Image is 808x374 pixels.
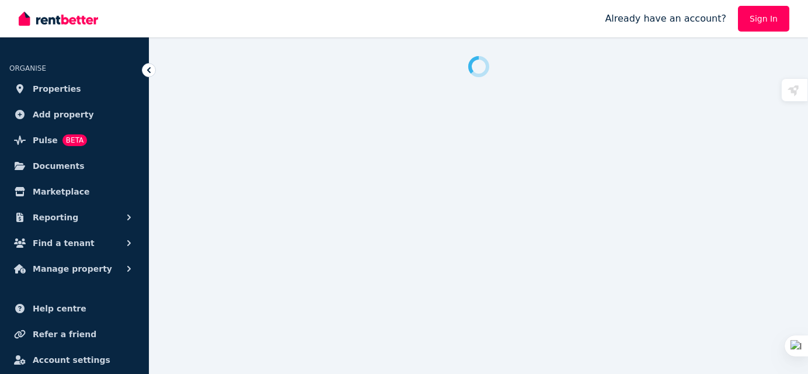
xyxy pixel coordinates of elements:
[19,10,98,27] img: RentBetter
[9,64,46,72] span: ORGANISE
[33,327,96,341] span: Refer a friend
[33,210,78,224] span: Reporting
[9,297,140,320] a: Help centre
[62,134,87,146] span: BETA
[9,129,140,152] a: PulseBETA
[9,206,140,229] button: Reporting
[33,159,85,173] span: Documents
[9,180,140,203] a: Marketplace
[9,323,140,346] a: Refer a friend
[9,77,140,101] a: Properties
[9,231,140,255] button: Find a tenant
[33,353,110,367] span: Account settings
[9,257,140,280] button: Manage property
[9,154,140,178] a: Documents
[9,103,140,126] a: Add property
[33,302,86,316] span: Help centre
[33,185,89,199] span: Marketplace
[738,6,789,32] a: Sign In
[33,236,95,250] span: Find a tenant
[33,262,112,276] span: Manage property
[605,12,726,26] span: Already have an account?
[33,108,94,122] span: Add property
[9,348,140,372] a: Account settings
[33,82,81,96] span: Properties
[33,133,58,147] span: Pulse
